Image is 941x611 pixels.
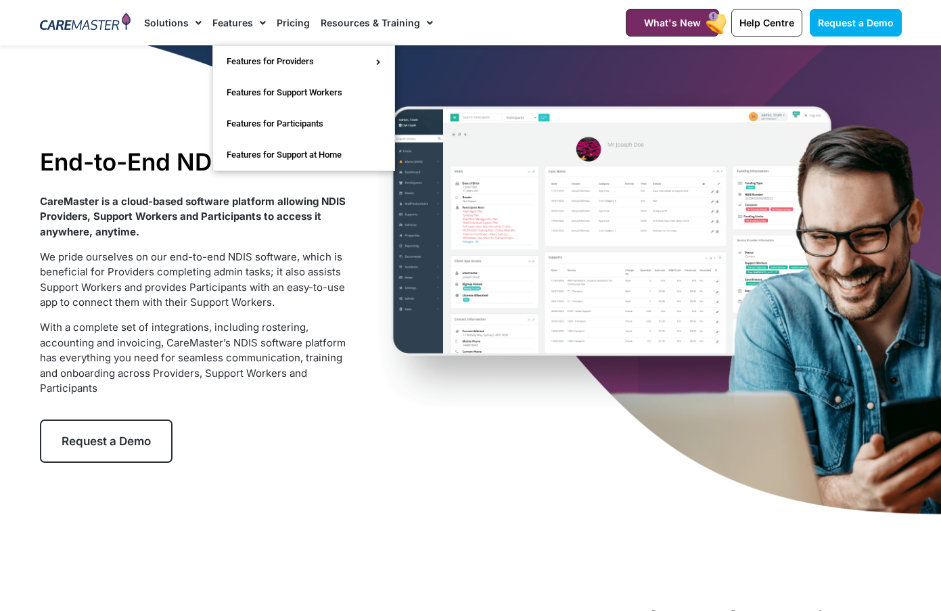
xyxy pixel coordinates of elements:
span: Request a Demo [62,434,151,448]
a: Features for Support Workers [213,77,394,108]
span: We pride ourselves on our end-to-end NDIS software, which is beneficial for Providers completing ... [40,250,345,309]
img: CareMaster Logo [40,13,131,33]
h1: End-to-End NDIS Software [40,148,350,176]
p: With a complete set of integrations, including rostering, accounting and invoicing, CareMaster’s ... [40,320,350,397]
span: Help Centre [739,17,794,28]
a: Request a Demo [40,420,173,463]
a: Features for Participants [213,108,394,139]
a: Help Centre [731,9,802,37]
a: Features for Providers [213,46,394,77]
a: What's New [626,9,719,37]
strong: CareMaster is a cloud-based software platform allowing NDIS Providers, Support Workers and Partic... [40,195,346,238]
a: Request a Demo [810,9,902,37]
span: Request a Demo [818,17,894,28]
a: Features for Support at Home [213,139,394,171]
ul: Features [212,45,395,171]
span: What's New [644,17,701,28]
